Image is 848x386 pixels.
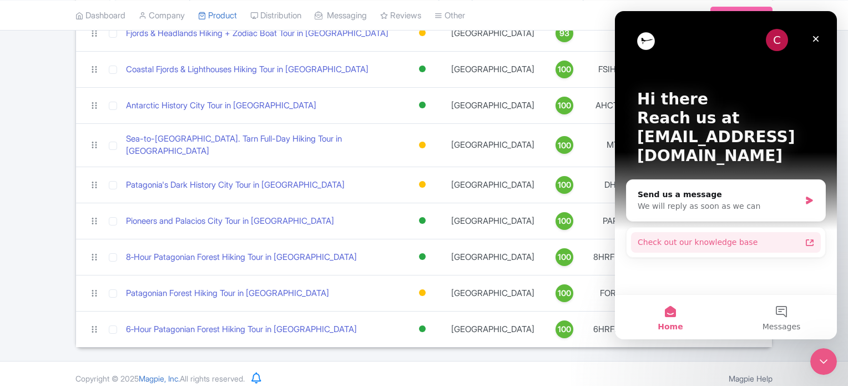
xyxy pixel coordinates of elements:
[417,137,428,153] div: Building
[126,179,345,192] a: Patagonia's Dark History City Tour in [GEOGRAPHIC_DATA]
[710,7,773,23] a: Subscription
[588,167,644,203] td: DHCT
[417,321,428,337] div: Active
[558,63,571,76] span: 100
[417,177,428,193] div: Building
[729,374,773,383] a: Magpie Help
[810,348,837,375] iframe: Intercom live chat
[558,179,571,191] span: 100
[445,239,541,275] td: [GEOGRAPHIC_DATA]
[445,51,541,87] td: [GEOGRAPHIC_DATA]
[558,99,571,112] span: 100
[588,275,644,311] td: FOREST
[126,133,396,158] a: Sea-to-[GEOGRAPHIC_DATA]. Tarn Full-Day Hiking Tour in [GEOGRAPHIC_DATA]
[546,97,583,114] a: 100
[126,27,388,40] a: Fjords & Headlands Hiking + Zodiac Boat Tour in [GEOGRAPHIC_DATA]
[417,61,428,77] div: Active
[417,285,428,301] div: Building
[588,87,644,123] td: AHCTPUQ
[615,11,837,339] iframe: Intercom live chat
[445,15,541,51] td: [GEOGRAPHIC_DATA]
[126,251,357,264] a: 8‑Hour Patagonian Forest Hiking Tour in [GEOGRAPHIC_DATA]
[588,123,644,167] td: MTH
[546,248,583,266] a: 100
[126,215,334,228] a: Pioneers and Palacios City Tour in [GEOGRAPHIC_DATA]
[445,87,541,123] td: [GEOGRAPHIC_DATA]
[588,239,644,275] td: 8HRFHPUQ
[546,61,583,78] a: 100
[445,203,541,239] td: [GEOGRAPHIC_DATA]
[558,323,571,335] span: 100
[546,176,583,194] a: 100
[546,320,583,338] a: 100
[417,97,428,113] div: Active
[417,213,428,229] div: Active
[546,24,583,42] a: 93
[417,249,428,265] div: Active
[558,139,571,152] span: 100
[139,374,180,383] span: Magpie, Inc.
[445,123,541,167] td: [GEOGRAPHIC_DATA]
[558,251,571,263] span: 100
[546,284,583,302] a: 100
[558,215,571,227] span: 100
[546,212,583,230] a: 100
[126,63,369,76] a: Coastal Fjords & Lighthouses Hiking Tour in [GEOGRAPHIC_DATA]
[559,27,569,39] span: 93
[588,203,644,239] td: PAPCT
[126,287,329,300] a: Patagonian Forest Hiking Tour in [GEOGRAPHIC_DATA]
[126,99,316,112] a: Antarctic History City Tour in [GEOGRAPHIC_DATA]
[445,311,541,347] td: [GEOGRAPHIC_DATA]
[417,25,428,41] div: Building
[445,275,541,311] td: [GEOGRAPHIC_DATA]
[588,311,644,347] td: 6HRFHPUQ
[558,287,571,299] span: 100
[546,136,583,154] a: 100
[588,51,644,87] td: FSIHPUQ
[69,373,251,384] div: Copyright © 2025 All rights reserved.
[445,167,541,203] td: [GEOGRAPHIC_DATA]
[126,323,357,336] a: 6‑Hour Patagonian Forest Hiking Tour in [GEOGRAPHIC_DATA]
